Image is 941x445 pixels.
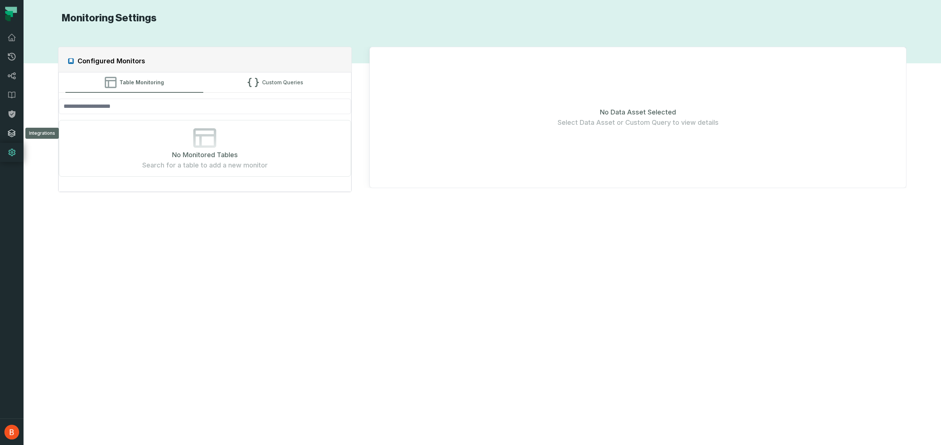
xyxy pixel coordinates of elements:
[206,73,344,92] button: Custom Queries
[172,150,238,160] span: No Monitored Tables
[4,425,19,439] img: avatar of Ben Reback
[142,160,268,170] span: Search for a table to add a new monitor
[600,107,676,117] span: No Data Asset Selected
[58,12,157,25] h1: Monitoring Settings
[65,73,204,92] button: Table Monitoring
[558,117,719,128] span: Select Data Asset or Custom Query to view details
[25,128,59,139] div: Integrations
[78,56,145,66] h2: Configured Monitors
